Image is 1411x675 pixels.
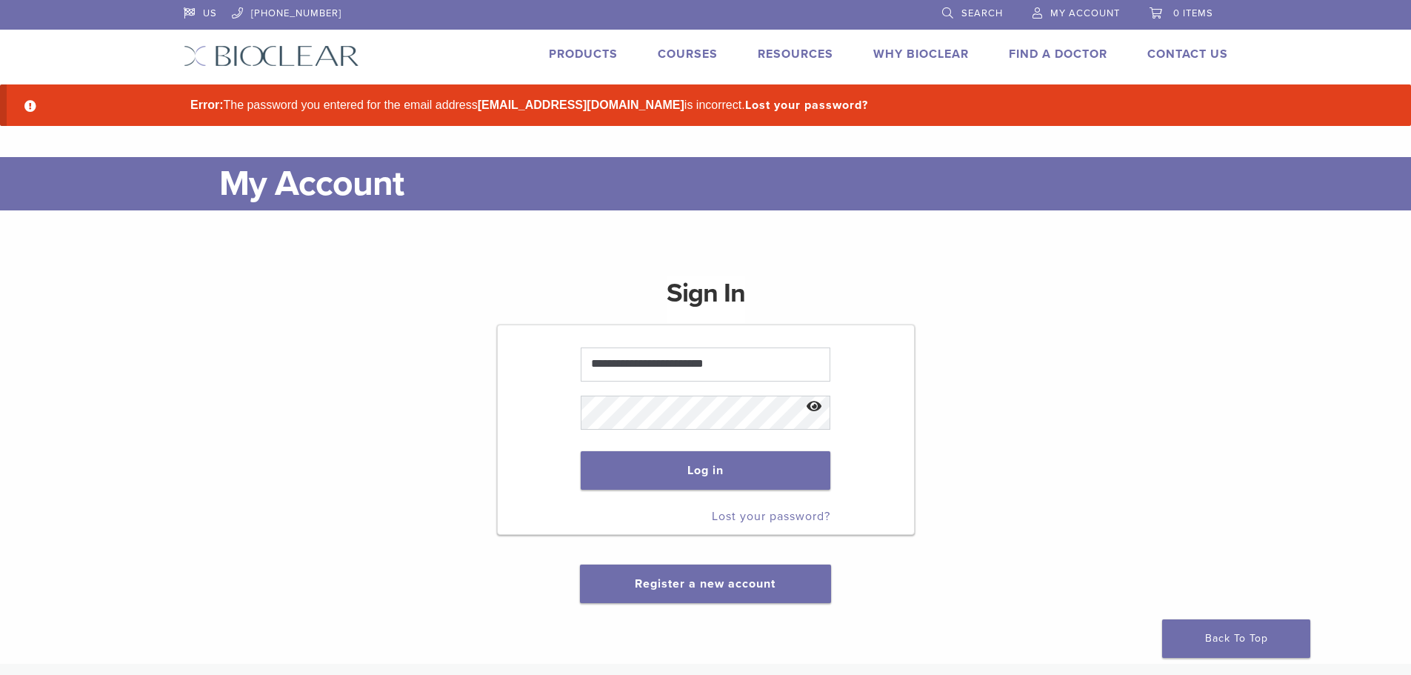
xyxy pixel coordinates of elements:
a: Find A Doctor [1009,47,1107,61]
a: Products [549,47,618,61]
a: Why Bioclear [873,47,969,61]
strong: [EMAIL_ADDRESS][DOMAIN_NAME] [478,99,684,111]
span: 0 items [1173,7,1213,19]
a: Back To Top [1162,619,1310,658]
a: Lost your password? [745,98,868,113]
button: Log in [581,451,830,490]
h1: My Account [219,157,1228,210]
strong: Error: [190,99,223,111]
a: Courses [658,47,718,61]
a: Contact Us [1147,47,1228,61]
li: The password you entered for the email address is incorrect. [184,96,1251,114]
span: Search [961,7,1003,19]
a: Lost your password? [712,509,830,524]
span: My Account [1050,7,1120,19]
button: Show password [798,388,830,426]
img: Bioclear [184,45,359,67]
a: Resources [758,47,833,61]
h1: Sign In [667,276,745,323]
button: Register a new account [580,565,830,603]
a: Register a new account [635,576,775,591]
